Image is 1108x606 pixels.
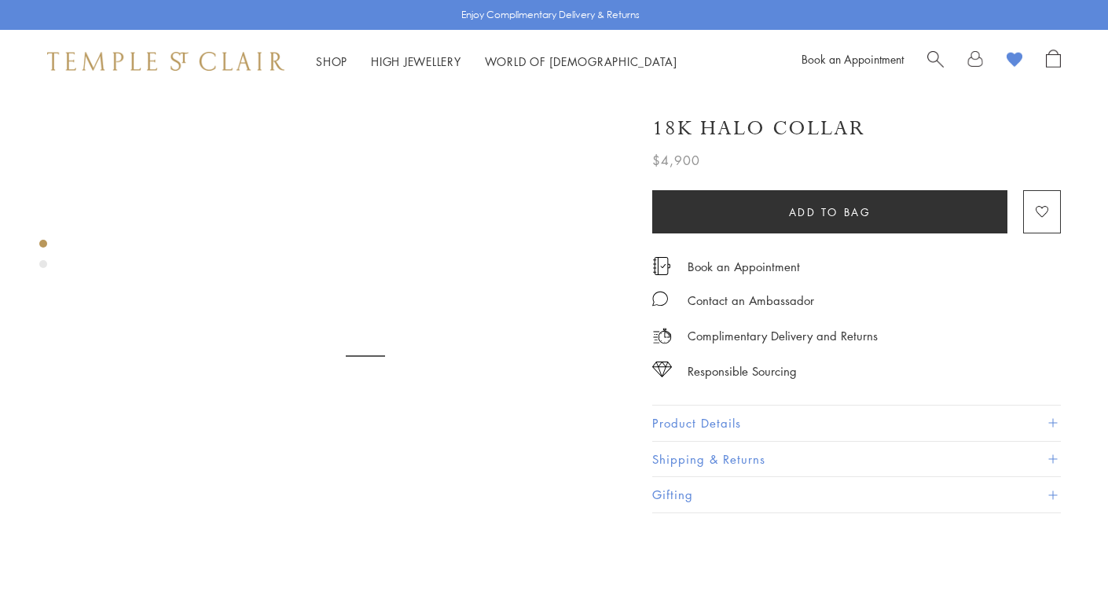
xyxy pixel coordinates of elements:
div: Responsible Sourcing [688,362,797,381]
p: Complimentary Delivery and Returns [688,326,878,346]
span: Add to bag [789,204,871,221]
h1: 18K Halo Collar [652,115,865,142]
a: World of [DEMOGRAPHIC_DATA]World of [DEMOGRAPHIC_DATA] [485,53,677,69]
a: ShopShop [316,53,347,69]
a: Search [927,50,944,73]
button: Shipping & Returns [652,442,1061,477]
div: Contact an Ambassador [688,291,814,310]
a: High JewelleryHigh Jewellery [371,53,461,69]
img: icon_sourcing.svg [652,362,672,377]
img: Temple St. Clair [47,52,284,71]
a: Open Shopping Bag [1046,50,1061,73]
button: Gifting [652,477,1061,512]
p: Enjoy Complimentary Delivery & Returns [461,7,640,23]
a: Book an Appointment [688,258,800,275]
button: Add to bag [652,190,1007,233]
img: MessageIcon-01_2.svg [652,291,668,307]
div: Product gallery navigation [39,236,47,281]
span: $4,900 [652,150,700,171]
button: Product Details [652,406,1061,441]
iframe: Gorgias live chat messenger [1029,532,1092,590]
img: icon_delivery.svg [652,326,672,346]
a: View Wishlist [1007,50,1022,73]
a: Book an Appointment [802,51,904,67]
nav: Main navigation [316,52,677,72]
img: icon_appointment.svg [652,257,671,275]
